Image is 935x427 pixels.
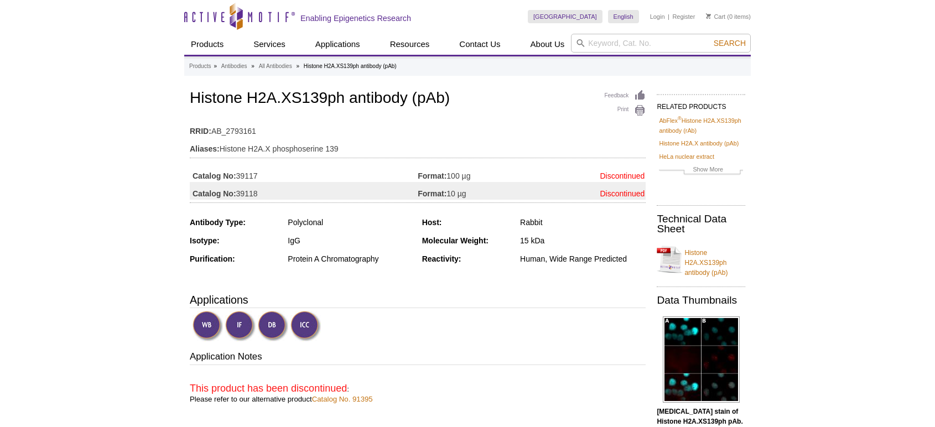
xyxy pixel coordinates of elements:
[657,408,742,425] b: [MEDICAL_DATA] stain of Histone H2A.XS139ph pAb.
[453,34,507,55] a: Contact Us
[706,13,711,19] img: Your Cart
[300,13,411,23] h2: Enabling Epigenetics Research
[190,218,246,227] strong: Antibody Type:
[288,254,413,264] div: Protein A Chromatography
[251,63,254,69] li: »
[520,254,646,264] div: Human, Wide Range Predicted
[657,214,745,234] h2: Technical Data Sheet
[193,311,223,341] img: Western Blot Validated
[604,105,646,117] a: Print
[190,254,235,263] strong: Purification:
[190,126,211,136] strong: RRID:
[190,182,418,200] td: 39118
[657,295,745,305] h2: Data Thumbnails
[678,116,682,121] sup: ®
[710,38,749,48] button: Search
[288,236,413,246] div: IgG
[650,13,665,20] a: Login
[418,171,446,181] strong: Format:
[312,395,373,403] a: Catalog No. 91395
[258,311,288,341] img: Dot Blot Validated
[706,13,725,20] a: Cart
[290,311,321,341] img: Immunocytochemistry Validated
[190,383,347,394] span: This product has been discontinued
[541,164,646,182] td: Discontinued
[247,34,292,55] a: Services
[659,116,743,136] a: AbFlex®Histone H2A.XS139ph antibody (rAb)
[657,94,745,114] h2: RELATED PRODUCTS
[190,119,646,137] td: AB_2793161
[714,39,746,48] span: Search
[221,61,247,71] a: Antibodies
[184,34,230,55] a: Products
[296,63,299,69] li: »
[659,152,714,162] a: HeLa nuclear extract
[190,164,418,182] td: 39117
[189,61,211,71] a: Products
[418,189,446,199] strong: Format:
[604,90,646,102] a: Feedback
[657,241,745,278] a: Histone H2A.XS139ph antibody (pAb)
[193,171,236,181] strong: Catalog No:
[524,34,572,55] a: About Us
[225,311,256,341] img: Immunofluorescence Validated
[659,138,739,148] a: Histone H2A.X antibody (pAb)
[383,34,437,55] a: Resources
[418,182,541,200] td: 10 µg
[190,373,646,414] p: : Please refer to our alternative product
[304,63,397,69] li: Histone H2A.XS139ph antibody (pAb)
[608,10,639,23] a: English
[422,218,442,227] strong: Host:
[288,217,413,227] div: Polyclonal
[190,90,646,108] h1: Histone H2A.XS139ph antibody (pAb)
[706,10,751,23] li: (0 items)
[309,34,367,55] a: Applications
[422,254,461,263] strong: Reactivity:
[541,182,646,200] td: Discontinued
[418,164,541,182] td: 100 µg
[571,34,751,53] input: Keyword, Cat. No.
[190,137,646,155] td: Histone H2A.X phosphoserine 139
[193,189,236,199] strong: Catalog No:
[659,164,743,177] a: Show More
[663,316,740,403] img: Histone H2A.XS139ph antibody (pAb) tested by immunofluorescence.
[190,291,646,308] h3: Applications
[520,236,646,246] div: 15 kDa
[528,10,602,23] a: [GEOGRAPHIC_DATA]
[190,144,220,154] strong: Aliases:
[422,236,489,245] strong: Molecular Weight:
[520,217,646,227] div: Rabbit
[190,236,220,245] strong: Isotype:
[214,63,217,69] li: »
[190,350,646,366] h3: Application Notes
[672,13,695,20] a: Register
[259,61,292,71] a: All Antibodies
[668,10,669,23] li: |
